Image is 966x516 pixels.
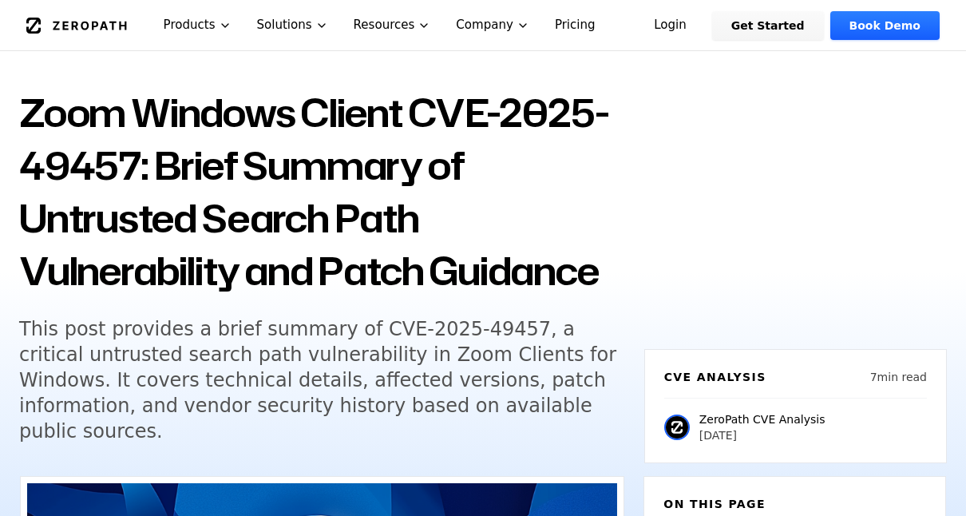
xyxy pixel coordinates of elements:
a: Book Demo [830,11,940,40]
p: [DATE] [699,427,825,443]
h1: Zoom Windows Client CVE-2025-49457: Brief Summary of Untrusted Search Path Vulnerability and Patc... [19,86,625,297]
p: ZeroPath CVE Analysis [699,411,825,427]
p: 7 min read [870,369,927,385]
h5: This post provides a brief summary of CVE-2025-49457, a critical untrusted search path vulnerabil... [19,316,625,444]
img: ZeroPath CVE Analysis [664,415,690,440]
a: Login [635,11,706,40]
a: Get Started [712,11,824,40]
h6: On this page [663,496,926,512]
h6: CVE Analysis [664,369,766,385]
